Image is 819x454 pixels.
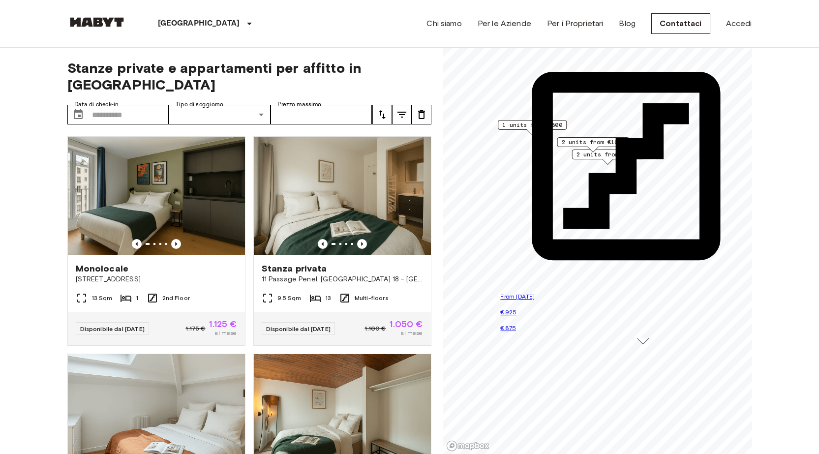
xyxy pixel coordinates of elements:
button: Previous image [318,239,328,249]
p: [GEOGRAPHIC_DATA] [158,18,240,30]
button: Previous image [132,239,142,249]
img: Marketing picture of unit FR-18-011-001-008 [254,137,431,255]
img: Marketing picture of unit FR-18-009-010-001 [68,137,245,255]
a: Chi siamo [426,18,461,30]
a: Accedi [726,18,752,30]
a: Per le Aziende [478,18,531,30]
button: Previous image [357,239,367,249]
p: €925 [500,307,785,317]
a: Per i Proprietari [547,18,604,30]
button: tune [372,105,392,124]
label: Tipo di soggiorno [176,100,223,109]
span: 1.125 € [209,320,237,329]
span: Disponibile dal [DATE] [266,325,331,333]
div: Map marker [498,120,567,135]
span: From [DATE] [500,293,535,300]
button: tune [392,105,412,124]
img: Habyt [67,17,126,27]
label: Data di check-in [74,100,119,109]
span: 2nd Floor [162,294,190,303]
span: Monolocale [76,263,129,274]
span: 1.050 € [390,320,423,329]
span: 1.100 € [364,324,386,333]
span: 1.175 € [185,324,205,333]
span: al mese [214,329,237,337]
span: 11 Passage Penel, [GEOGRAPHIC_DATA] 18 - [GEOGRAPHIC_DATA] [262,274,423,284]
span: al mese [400,329,423,337]
p: €875 [500,323,785,333]
span: [STREET_ADDRESS] [76,274,237,284]
button: tune [412,105,431,124]
a: Mapbox logo [446,440,489,452]
a: Blog [619,18,636,30]
span: Multi-floors [355,294,389,303]
button: Previous image [171,239,181,249]
button: Choose date [68,105,88,124]
label: Prezzo massimo [277,100,321,109]
span: 1 [136,294,138,303]
a: Marketing picture of unit FR-18-011-001-008Previous imagePrevious imageStanza privata11 Passage P... [253,136,431,346]
a: Contattaci [651,13,710,34]
span: Stanze private e appartamenti per affitto in [GEOGRAPHIC_DATA] [67,60,431,93]
span: 13 [325,294,331,303]
span: 13 Sqm [91,294,113,303]
a: Marketing picture of unit FR-18-009-010-001Previous imagePrevious imageMonolocale[STREET_ADDRESS]... [67,136,245,346]
span: 9.5 Sqm [277,294,302,303]
span: Disponibile dal [DATE] [80,325,145,333]
span: Stanza privata [262,263,327,274]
